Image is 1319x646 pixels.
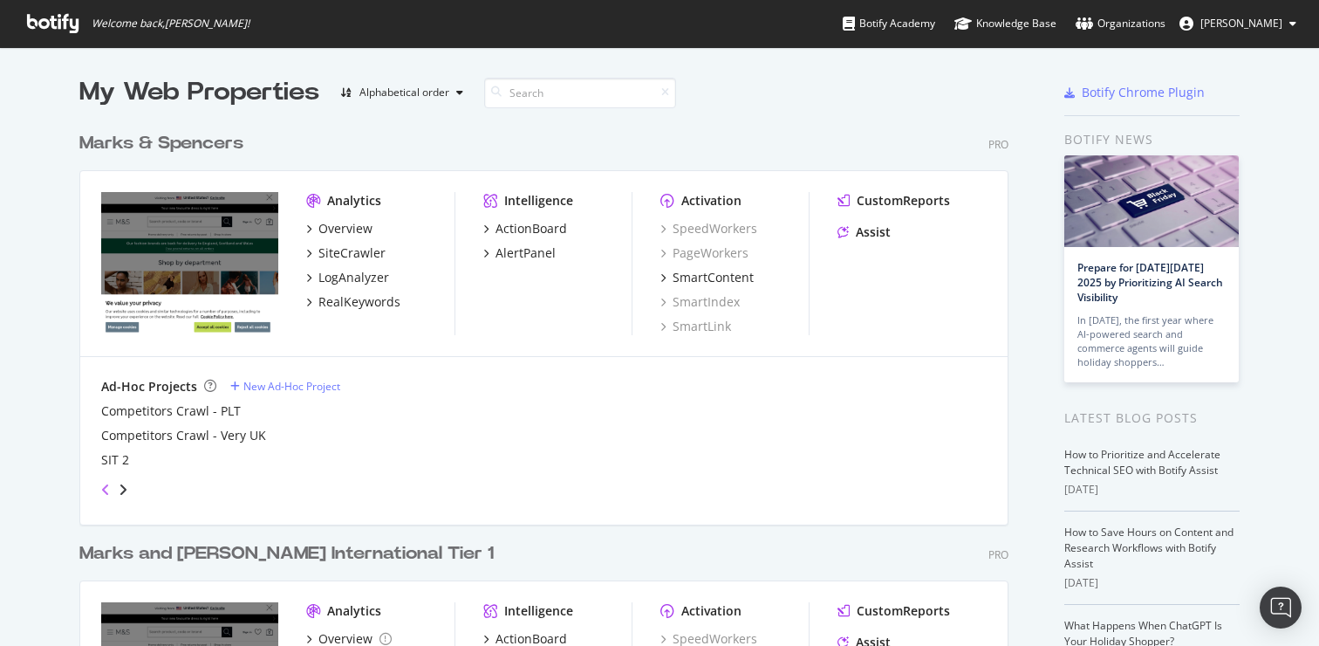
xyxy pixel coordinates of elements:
[504,192,573,210] div: Intelligence
[681,192,742,210] div: Activation
[495,244,556,262] div: AlertPanel
[1076,15,1165,32] div: Organizations
[1064,575,1240,591] div: [DATE]
[101,451,129,469] a: SIT 2
[988,137,1008,152] div: Pro
[306,269,389,286] a: LogAnalyzer
[1077,313,1226,369] div: In [DATE], the first year where AI-powered search and commerce agents will guide holiday shoppers…
[843,15,935,32] div: Botify Academy
[857,192,950,210] div: CustomReports
[1260,587,1302,629] div: Open Intercom Messenger
[484,78,676,108] input: Search
[673,269,754,286] div: SmartContent
[318,220,372,237] div: Overview
[1077,260,1223,305] a: Prepare for [DATE][DATE] 2025 by Prioritizing AI Search Visibility
[306,293,400,311] a: RealKeywords
[101,402,241,420] a: Competitors Crawl - PLT
[1064,525,1234,571] a: How to Save Hours on Content and Research Workflows with Botify Assist
[1064,447,1220,478] a: How to Prioritize and Accelerate Technical SEO with Botify Assist
[318,269,389,286] div: LogAnalyzer
[660,318,731,335] a: SmartLink
[327,192,381,210] div: Analytics
[1064,130,1240,149] div: Botify news
[79,131,243,156] div: Marks & Spencers
[1064,84,1205,101] a: Botify Chrome Plugin
[318,244,386,262] div: SiteCrawler
[857,602,950,620] div: CustomReports
[837,602,950,620] a: CustomReports
[318,293,400,311] div: RealKeywords
[79,541,501,567] a: Marks and [PERSON_NAME] International Tier 1
[306,220,372,237] a: Overview
[1200,16,1282,31] span: Michael Bass
[101,427,266,444] a: Competitors Crawl - Very UK
[79,541,494,567] div: Marks and [PERSON_NAME] International Tier 1
[660,244,748,262] a: PageWorkers
[483,244,556,262] a: AlertPanel
[306,244,386,262] a: SiteCrawler
[660,269,754,286] a: SmartContent
[837,223,891,241] a: Assist
[92,17,249,31] span: Welcome back, [PERSON_NAME] !
[117,481,129,498] div: angle-right
[243,379,340,394] div: New Ad-Hoc Project
[504,602,573,620] div: Intelligence
[1082,84,1205,101] div: Botify Chrome Plugin
[681,602,742,620] div: Activation
[483,220,567,237] a: ActionBoard
[79,131,250,156] a: Marks & Spencers
[1165,10,1310,38] button: [PERSON_NAME]
[1064,409,1240,428] div: Latest Blog Posts
[101,378,197,395] div: Ad-Hoc Projects
[79,75,319,110] div: My Web Properties
[660,293,740,311] a: SmartIndex
[1064,482,1240,498] div: [DATE]
[856,223,891,241] div: Assist
[988,547,1008,562] div: Pro
[495,220,567,237] div: ActionBoard
[333,79,470,107] button: Alphabetical order
[327,602,381,620] div: Analytics
[359,87,449,98] div: Alphabetical order
[954,15,1056,32] div: Knowledge Base
[101,192,278,333] img: www.marksandspencer.com/
[230,379,340,394] a: New Ad-Hoc Project
[837,192,950,210] a: CustomReports
[1064,155,1239,247] img: Prepare for Black Friday 2025 by Prioritizing AI Search Visibility
[94,476,117,504] div: angle-left
[660,220,757,237] a: SpeedWorkers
